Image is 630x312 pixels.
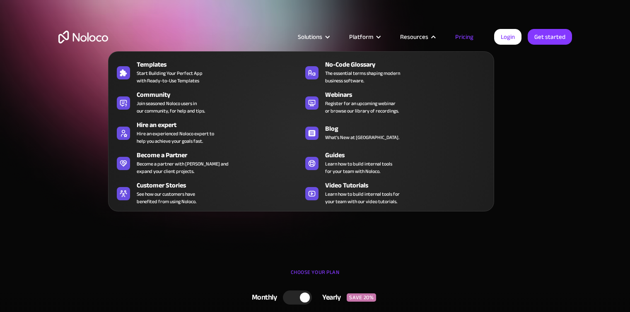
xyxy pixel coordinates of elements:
[325,70,400,84] span: The essential terms shaping modern business software.
[137,190,196,205] span: See how our customers have benefited from using Noloco.
[298,31,322,42] div: Solutions
[58,266,572,287] div: CHOOSE YOUR PLAN
[137,90,305,100] div: Community
[137,100,205,115] span: Join seasoned Noloco users in our community, for help and tips.
[137,60,305,70] div: Templates
[113,118,301,146] a: Hire an expertHire an experienced Noloco expert tohelp you achieve your goals fast.
[137,70,203,84] span: Start Building Your Perfect App with Ready-to-Use Templates
[325,124,493,134] div: Blog
[325,90,493,100] div: Webinars
[137,160,229,175] div: Become a partner with [PERSON_NAME] and expand your client projects.
[301,118,490,146] a: BlogWhat's New at [GEOGRAPHIC_DATA].
[113,88,301,116] a: CommunityJoin seasoned Noloco users inour community, for help and tips.
[325,150,493,160] div: Guides
[390,31,445,42] div: Resources
[494,29,521,45] a: Login
[325,190,400,205] span: Learn how to build internal tools for your team with our video tutorials.
[108,40,494,211] nav: Resources
[241,291,283,304] div: Monthly
[325,180,493,190] div: Video Tutorials
[58,31,108,43] a: home
[137,150,305,160] div: Become a Partner
[528,29,572,45] a: Get started
[113,179,301,207] a: Customer StoriesSee how our customers havebenefited from using Noloco.
[445,31,484,42] a: Pricing
[325,60,493,70] div: No-Code Glossary
[339,31,390,42] div: Platform
[325,100,399,115] span: Register for an upcoming webinar or browse our library of recordings.
[325,134,399,141] span: What's New at [GEOGRAPHIC_DATA].
[137,130,214,145] div: Hire an experienced Noloco expert to help you achieve your goals fast.
[325,160,392,175] span: Learn how to build internal tools for your team with Noloco.
[301,58,490,86] a: No-Code GlossaryThe essential terms shaping modernbusiness software.
[347,293,376,302] div: SAVE 20%
[113,58,301,86] a: TemplatesStart Building Your Perfect Appwith Ready-to-Use Templates
[58,70,572,120] h1: Flexible Pricing Designed for Business
[58,128,572,153] h2: Grow your business at any stage with tiered pricing plans that fit your needs.
[137,120,305,130] div: Hire an expert
[312,291,347,304] div: Yearly
[301,88,490,116] a: WebinarsRegister for an upcoming webinaror browse our library of recordings.
[137,180,305,190] div: Customer Stories
[400,31,428,42] div: Resources
[287,31,339,42] div: Solutions
[113,149,301,177] a: Become a PartnerBecome a partner with [PERSON_NAME] andexpand your client projects.
[349,31,373,42] div: Platform
[301,179,490,207] a: Video TutorialsLearn how to build internal tools foryour team with our video tutorials.
[301,149,490,177] a: GuidesLearn how to build internal toolsfor your team with Noloco.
